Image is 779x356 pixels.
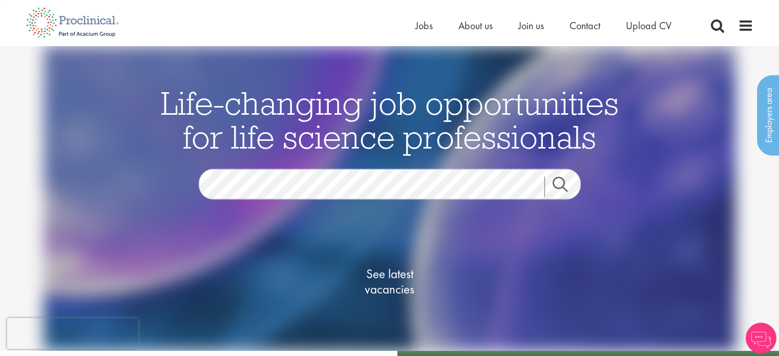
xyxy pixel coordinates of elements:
[746,323,776,353] img: Chatbot
[458,19,493,32] a: About us
[7,318,138,349] iframe: reCAPTCHA
[570,19,600,32] a: Contact
[626,19,671,32] a: Upload CV
[161,82,619,157] span: Life-changing job opportunities for life science professionals
[518,19,544,32] a: Join us
[339,225,441,338] a: See latestvacancies
[415,19,433,32] a: Jobs
[44,46,736,351] img: candidate home
[544,177,588,197] a: Job search submit button
[339,266,441,297] span: See latest vacancies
